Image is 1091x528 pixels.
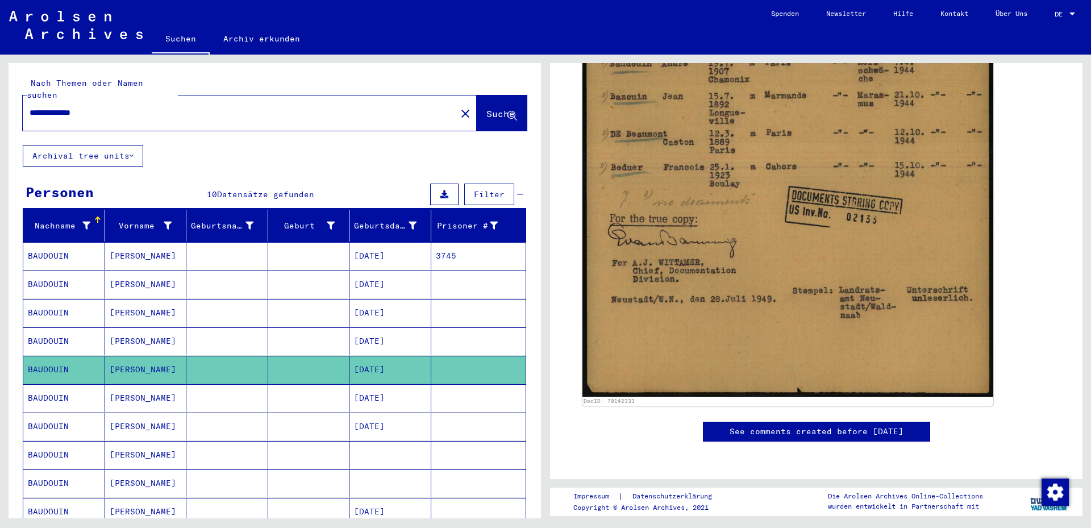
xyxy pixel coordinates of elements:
mat-cell: BAUDOUIN [23,384,105,412]
div: Nachname [28,217,105,235]
mat-cell: BAUDOUIN [23,271,105,298]
mat-cell: [PERSON_NAME] [105,469,187,497]
div: Geburt‏ [273,220,335,232]
button: Archival tree units [23,145,143,167]
mat-cell: [DATE] [349,299,431,327]
mat-cell: [DATE] [349,384,431,412]
mat-cell: [PERSON_NAME] [105,271,187,298]
mat-cell: 3745 [431,242,526,270]
p: Copyright © Arolsen Archives, 2021 [573,502,726,513]
button: Filter [464,184,514,205]
mat-header-cell: Geburtsname [186,210,268,242]
mat-cell: [DATE] [349,327,431,355]
button: Suche [477,95,527,131]
div: Prisoner # [436,217,513,235]
mat-cell: BAUDOUIN [23,441,105,469]
mat-cell: [DATE] [349,356,431,384]
mat-cell: BAUDOUIN [23,356,105,384]
p: Die Arolsen Archives Online-Collections [828,491,983,501]
div: Geburtsdatum [354,217,431,235]
button: Clear [454,102,477,124]
div: | [573,490,726,502]
span: Suche [486,108,515,119]
mat-header-cell: Geburt‏ [268,210,350,242]
a: DocID: 70142333 [584,398,635,404]
p: wurden entwickelt in Partnerschaft mit [828,501,983,512]
mat-cell: BAUDOUIN [23,299,105,327]
mat-cell: [PERSON_NAME] [105,384,187,412]
mat-cell: [PERSON_NAME] [105,242,187,270]
mat-cell: [DATE] [349,242,431,270]
mat-cell: BAUDOUIN [23,469,105,497]
div: Nachname [28,220,90,232]
mat-cell: [PERSON_NAME] [105,327,187,355]
mat-cell: BAUDOUIN [23,413,105,440]
mat-cell: [DATE] [349,498,431,526]
mat-cell: [DATE] [349,271,431,298]
mat-label: Nach Themen oder Namen suchen [27,78,143,100]
mat-cell: [PERSON_NAME] [105,356,187,384]
a: Suchen [152,25,210,55]
img: Arolsen_neg.svg [9,11,143,39]
mat-header-cell: Geburtsdatum [349,210,431,242]
a: Datenschutzerklärung [623,490,726,502]
a: See comments created before [DATE] [730,426,903,438]
a: Archiv erkunden [210,25,314,52]
mat-cell: BAUDOUIN [23,498,105,526]
img: Zustimmung ändern [1042,479,1069,506]
div: Geburtsname [191,217,268,235]
mat-cell: [PERSON_NAME] [105,299,187,327]
div: Geburt‏ [273,217,349,235]
span: Datensätze gefunden [217,189,314,199]
div: Vorname [110,217,186,235]
mat-cell: [PERSON_NAME] [105,413,187,440]
mat-header-cell: Vorname [105,210,187,242]
img: yv_logo.png [1028,487,1071,515]
mat-cell: [PERSON_NAME] [105,498,187,526]
mat-cell: BAUDOUIN [23,327,105,355]
span: DE [1055,10,1067,18]
a: Impressum [573,490,618,502]
mat-cell: [PERSON_NAME] [105,441,187,469]
span: Filter [474,189,505,199]
mat-icon: close [459,107,472,120]
div: Vorname [110,220,172,232]
div: Geburtsdatum [354,220,417,232]
div: Prisoner # [436,220,498,232]
span: 10 [207,189,217,199]
div: Personen [26,182,94,202]
mat-cell: [DATE] [349,413,431,440]
mat-header-cell: Prisoner # [431,210,526,242]
mat-header-cell: Nachname [23,210,105,242]
div: Geburtsname [191,220,253,232]
mat-cell: BAUDOUIN [23,242,105,270]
